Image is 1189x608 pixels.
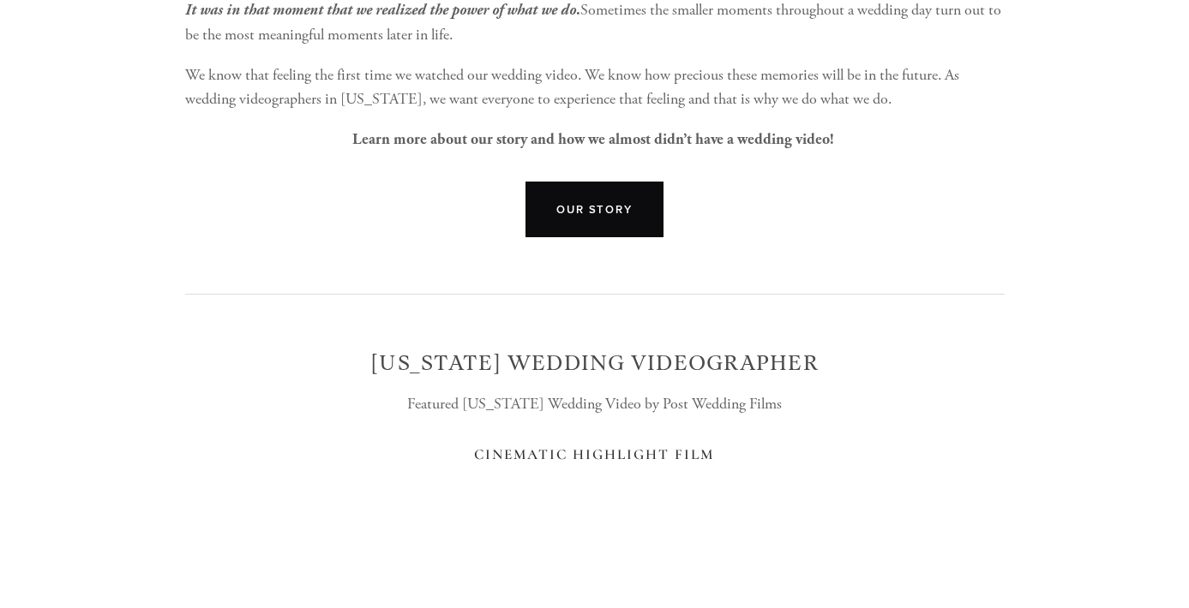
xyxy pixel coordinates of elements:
[185,63,1005,113] p: We know that feeling the first time we watched our wedding video. We know how precious these memo...
[185,1,580,19] strong: .
[185,392,1005,417] p: Featured [US_STATE] Wedding Video by Post Wedding Films
[255,446,934,463] h3: Cinematic Highlight Film
[185,351,1005,377] h2: [US_STATE] Wedding VIdeographer
[525,182,664,237] a: Our Story
[185,1,576,19] em: It was in that moment that we realized the power of what we do
[352,130,834,148] strong: Learn more about our story and how we almost didn’t have a wedding video!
